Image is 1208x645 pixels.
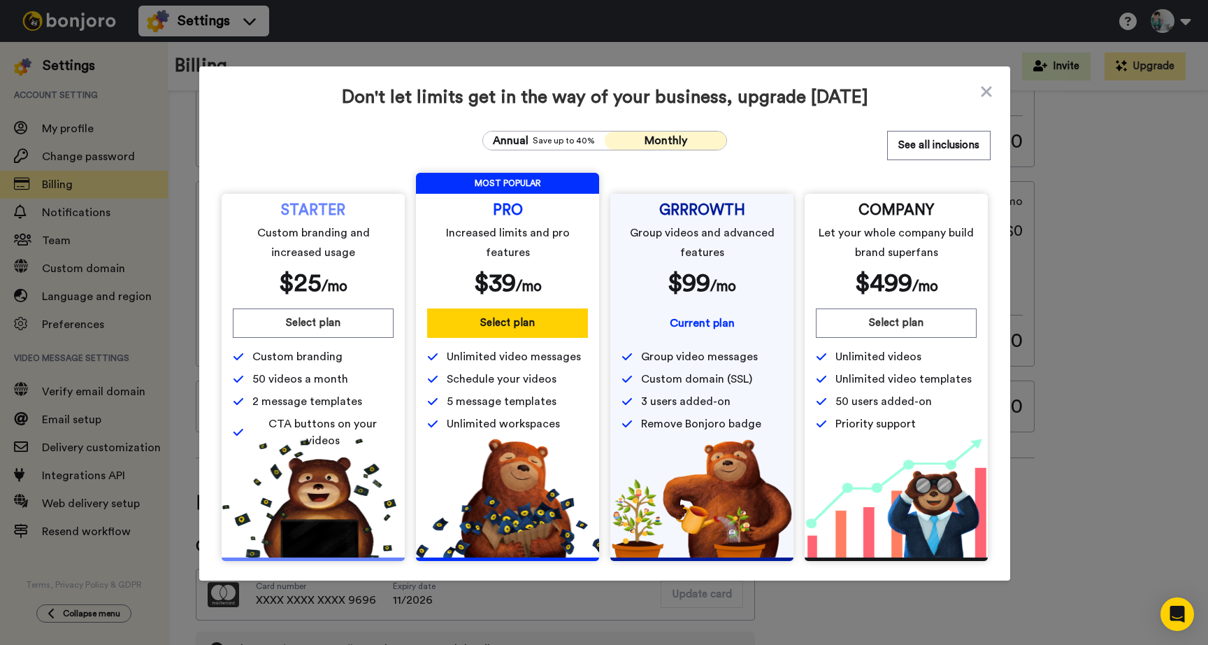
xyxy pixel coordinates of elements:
span: Schedule your videos [447,371,556,388]
img: tab_domain_overview_orange.svg [38,81,49,92]
span: Custom branding [252,348,343,365]
img: logo_orange.svg [22,22,34,34]
span: GRRROWTH [659,205,745,216]
span: Annual [493,132,528,149]
span: STARTER [281,205,345,216]
button: Select plan [816,309,977,338]
span: PRO [493,205,523,216]
span: Save up to 40% [533,135,595,146]
span: CTA buttons on your videos [252,416,394,449]
span: $ 99 [668,271,710,296]
div: Domain Overview [53,83,125,92]
img: website_grey.svg [22,36,34,48]
button: See all inclusions [887,131,991,160]
span: Unlimited workspaces [447,416,560,432]
div: Keywords by Traffic [154,83,236,92]
span: /mo [912,279,938,294]
span: /mo [322,279,347,294]
span: Let your whole company build brand superfans [819,223,975,262]
img: 5112517b2a94bd7fef09f8ca13467cef.png [222,439,405,558]
button: Select plan [233,309,394,338]
span: MOST POPULAR [416,173,599,194]
span: $ 39 [474,271,516,296]
img: b5b10b7112978f982230d1107d8aada4.png [416,439,599,558]
span: $ 25 [279,271,322,296]
img: tab_keywords_by_traffic_grey.svg [139,81,150,92]
span: Current plan [670,318,735,329]
button: AnnualSave up to 40% [483,132,605,150]
span: 3 users added-on [641,393,731,410]
span: Unlimited video templates [835,371,972,388]
span: 50 users added-on [835,393,932,410]
span: Remove Bonjoro badge [641,416,761,432]
span: Priority support [835,416,916,432]
span: Custom domain (SSL) [641,371,752,388]
span: Monthly [645,135,687,146]
span: /mo [710,279,736,294]
span: Increased limits and pro features [430,223,586,262]
img: edd2fd70e3428fe950fd299a7ba1283f.png [610,439,793,558]
span: Unlimited videos [835,348,921,365]
span: Unlimited video messages [447,348,581,365]
span: Group videos and advanced features [624,223,780,262]
span: 5 message templates [447,393,556,410]
div: Open Intercom Messenger [1160,597,1194,631]
span: $ 499 [855,271,912,296]
span: COMPANY [858,205,934,216]
div: v 4.0.25 [39,22,69,34]
div: Domain: [DOMAIN_NAME] [36,36,154,48]
span: Custom branding and increased usage [236,223,391,262]
span: Group video messages [641,348,758,365]
button: Monthly [605,132,726,150]
span: Don't let limits get in the way of your business, upgrade [DATE] [219,86,991,108]
span: /mo [516,279,542,294]
span: 50 videos a month [252,371,348,388]
img: baac238c4e1197dfdb093d3ea7416ec4.png [805,439,988,558]
button: Select plan [427,309,588,338]
span: 2 message templates [252,393,362,410]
